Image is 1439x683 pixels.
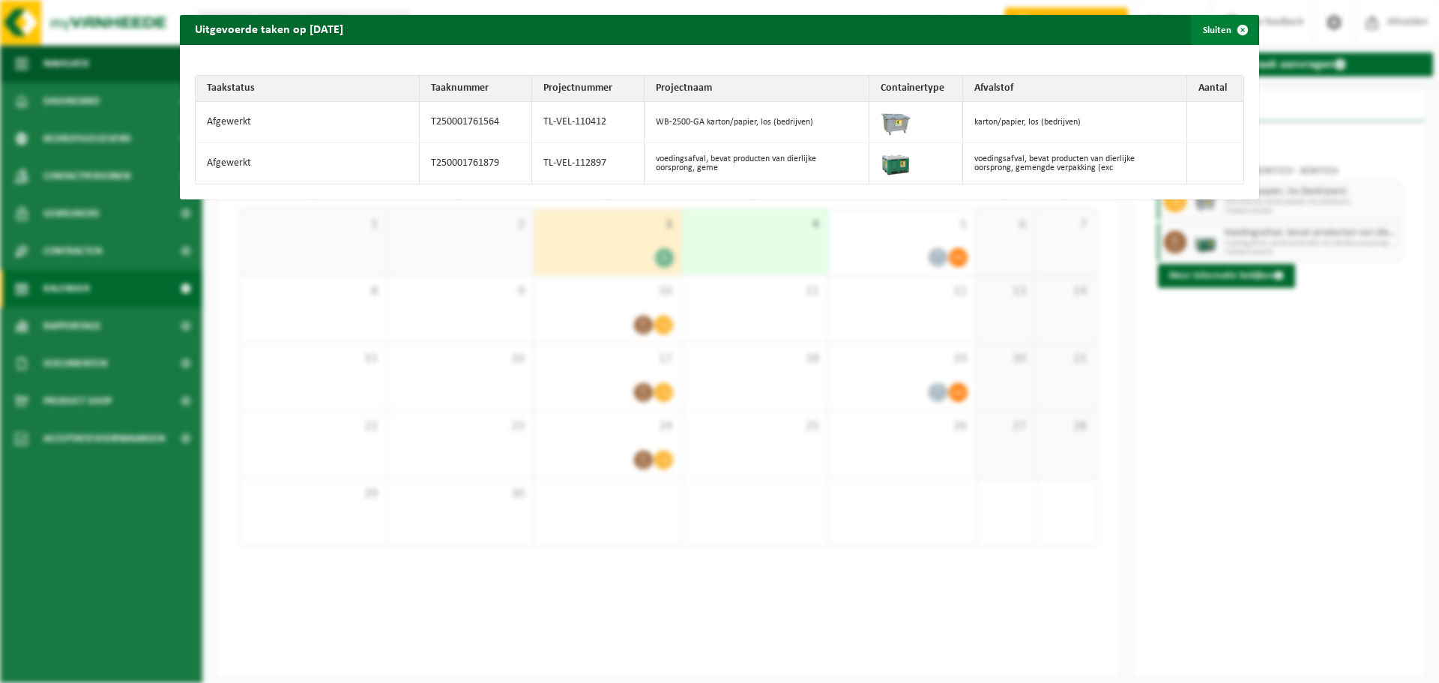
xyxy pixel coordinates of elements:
[196,76,420,102] th: Taakstatus
[645,143,869,184] td: voedingsafval, bevat producten van dierlijke oorsprong, geme
[963,143,1187,184] td: voedingsafval, bevat producten van dierlijke oorsprong, gemengde verpakking (exc
[180,15,358,43] h2: Uitgevoerde taken op [DATE]
[963,102,1187,143] td: karton/papier, los (bedrijven)
[1187,76,1243,102] th: Aantal
[196,143,420,184] td: Afgewerkt
[420,76,532,102] th: Taaknummer
[1191,15,1258,45] button: Sluiten
[196,102,420,143] td: Afgewerkt
[869,76,963,102] th: Containertype
[645,102,869,143] td: WB-2500-GA karton/papier, los (bedrijven)
[881,106,911,136] img: WB-2500-GAL-GY-01
[532,143,645,184] td: TL-VEL-112897
[881,147,911,177] img: PB-LB-0680-HPE-GN-01
[420,143,532,184] td: T250001761879
[645,76,869,102] th: Projectnaam
[532,102,645,143] td: TL-VEL-110412
[532,76,645,102] th: Projectnummer
[963,76,1187,102] th: Afvalstof
[420,102,532,143] td: T250001761564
